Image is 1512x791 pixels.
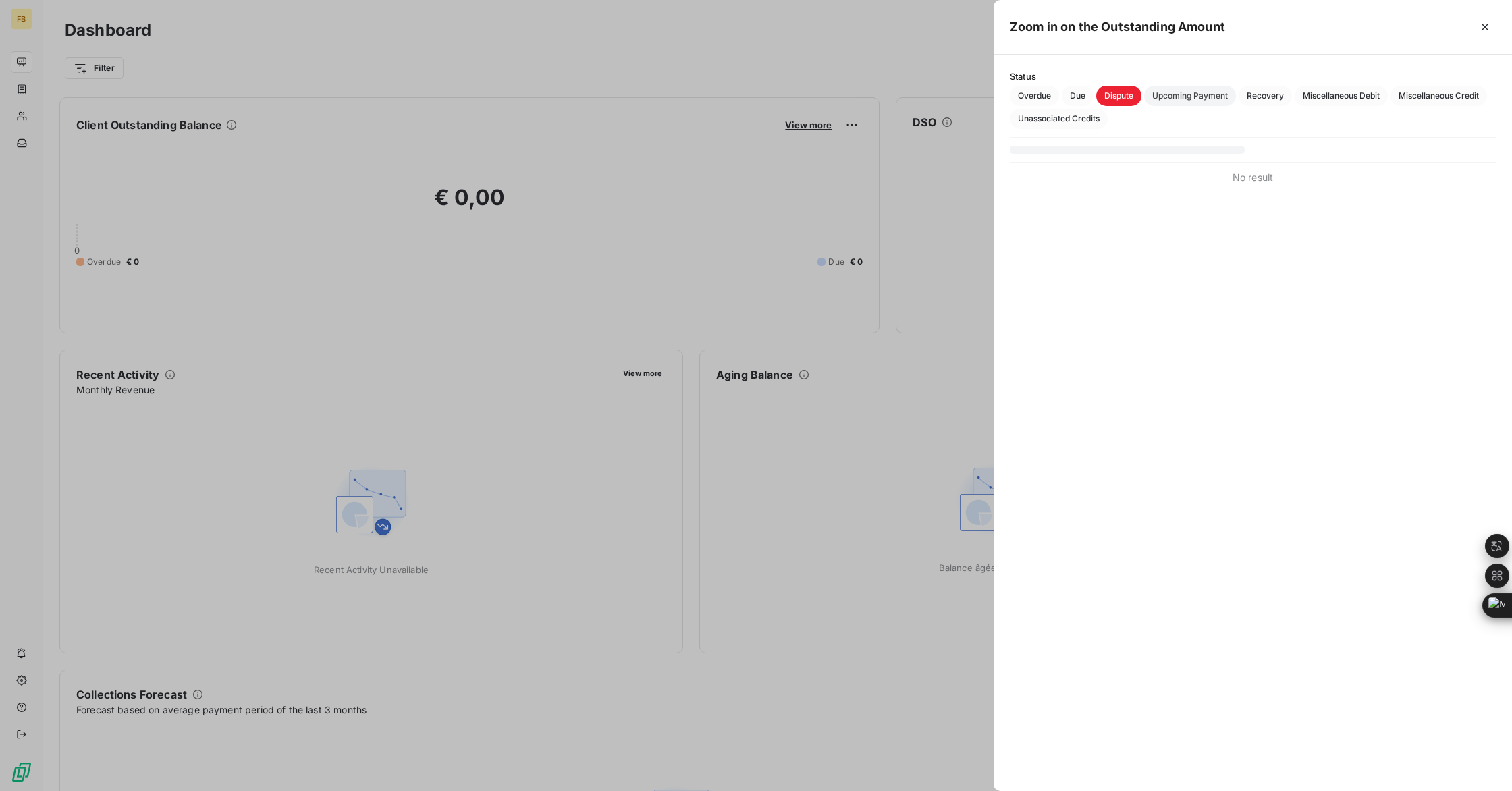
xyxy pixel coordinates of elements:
[1096,86,1141,106] button: Dispute
[1295,86,1388,106] button: Miscellaneous Debit
[1010,71,1496,82] span: Status
[1010,109,1108,129] button: Unassociated Credits
[1233,171,1273,184] span: No result
[1239,86,1292,106] button: Recovery
[1062,86,1093,106] button: Due
[1010,18,1225,36] h5: Zoom in on the Outstanding Amount
[1010,86,1059,106] button: Overdue
[1466,745,1498,778] iframe: Intercom live chat
[1144,86,1236,106] button: Upcoming Payment
[1390,86,1487,106] button: Miscellaneous Credit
